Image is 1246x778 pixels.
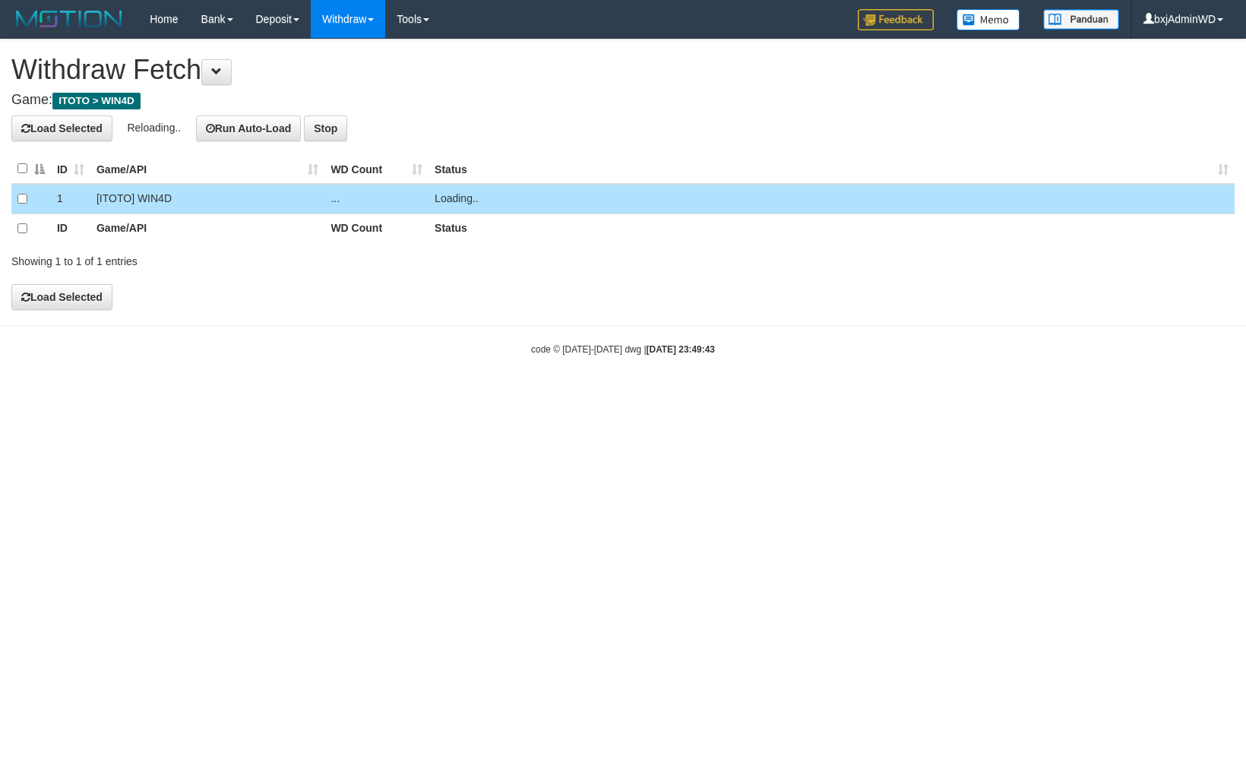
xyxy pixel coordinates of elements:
span: ... [330,192,340,204]
th: WD Count: activate to sort column ascending [324,154,429,184]
th: ID [51,213,90,243]
td: 1 [51,184,90,214]
h4: Game: [11,93,1235,108]
span: ITOTO > WIN4D [52,93,141,109]
img: panduan.png [1043,9,1119,30]
th: Status: activate to sort column ascending [429,154,1235,184]
button: Run Auto-Load [196,115,302,141]
span: Loading.. [435,192,479,204]
h1: Withdraw Fetch [11,55,1235,85]
th: WD Count [324,213,429,243]
img: Button%20Memo.svg [957,9,1020,30]
th: ID: activate to sort column ascending [51,154,90,184]
th: Game/API: activate to sort column ascending [90,154,324,184]
span: Reloading.. [127,121,181,133]
button: Stop [304,115,347,141]
strong: [DATE] 23:49:43 [647,344,715,355]
button: Load Selected [11,115,112,141]
small: code © [DATE]-[DATE] dwg | [531,344,715,355]
button: Load Selected [11,284,112,310]
div: Showing 1 to 1 of 1 entries [11,248,508,269]
td: [ITOTO] WIN4D [90,184,324,214]
th: Status [429,213,1235,243]
th: Game/API [90,213,324,243]
img: Feedback.jpg [858,9,934,30]
img: MOTION_logo.png [11,8,127,30]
